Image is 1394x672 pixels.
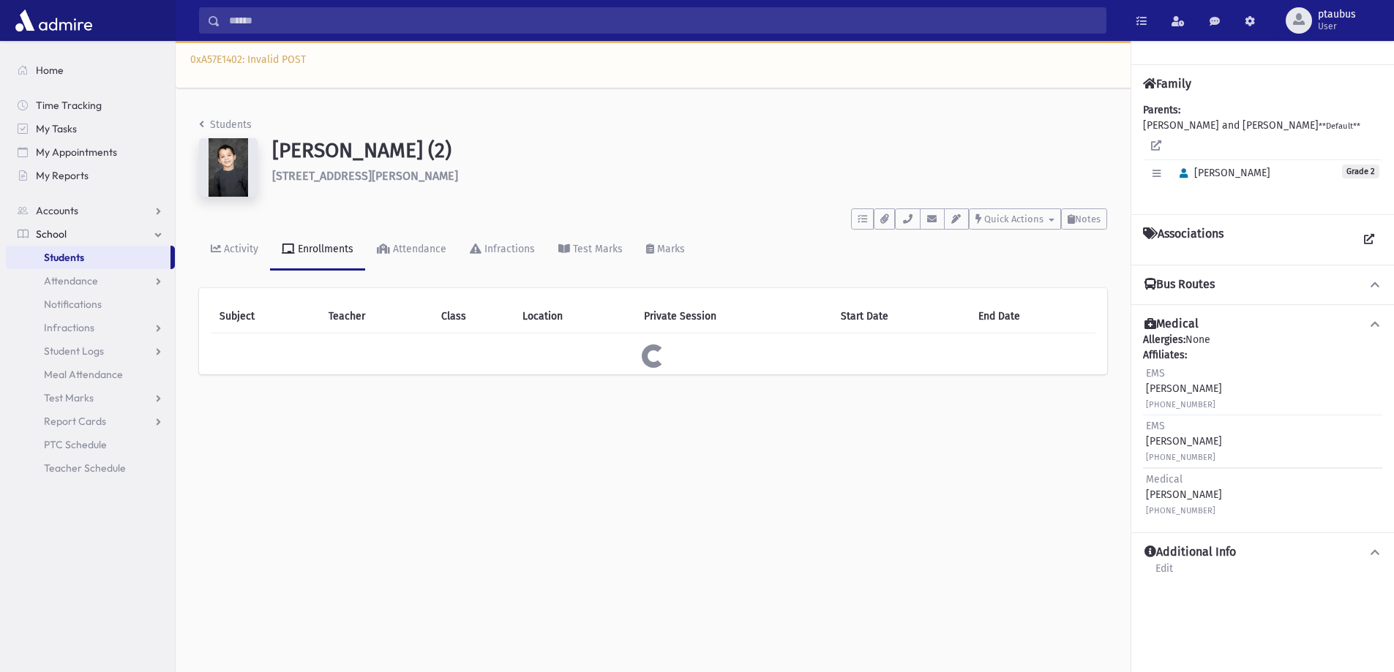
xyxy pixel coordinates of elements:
a: PTC Schedule [6,433,175,456]
a: Time Tracking [6,94,175,117]
span: Meal Attendance [44,368,123,381]
span: EMS [1146,367,1165,380]
th: Private Session [635,300,832,333]
a: Teacher Schedule [6,456,175,480]
a: My Appointments [6,140,175,164]
span: Infractions [44,321,94,334]
input: Search [220,7,1106,34]
span: Accounts [36,204,78,217]
span: Test Marks [44,391,94,404]
div: Test Marks [570,243,623,255]
th: End Date [970,300,1095,333]
nav: breadcrumb [199,117,252,138]
th: Class [432,300,514,333]
h4: Bus Routes [1144,277,1215,292]
button: Medical [1143,317,1382,332]
span: User [1318,20,1356,32]
a: View all Associations [1356,227,1382,253]
div: [PERSON_NAME] and [PERSON_NAME] [1143,102,1382,203]
div: None [1143,332,1382,521]
a: Meal Attendance [6,363,175,386]
span: Student Logs [44,344,104,358]
a: Students [6,246,170,269]
span: Attendance [44,274,98,287]
a: Accounts [6,199,175,222]
span: Notifications [44,298,102,311]
h4: Family [1143,77,1191,91]
span: School [36,227,67,241]
span: Time Tracking [36,99,102,112]
span: Home [36,64,64,77]
span: My Tasks [36,122,77,135]
div: Activity [221,243,258,255]
span: ptaubus [1318,9,1356,20]
th: Subject [211,300,320,333]
div: Infractions [481,243,535,255]
button: Quick Actions [969,208,1061,230]
span: Grade 2 [1342,165,1379,178]
span: Teacher Schedule [44,461,126,475]
a: Activity [199,230,270,271]
small: [PHONE_NUMBER] [1146,400,1215,409]
a: Notifications [6,292,175,316]
b: Affiliates: [1143,349,1187,361]
h6: [STREET_ADDRESS][PERSON_NAME] [272,169,1107,183]
div: Attendance [390,243,446,255]
a: Attendance [365,230,458,271]
button: Additional Info [1143,545,1382,560]
button: Bus Routes [1143,277,1382,292]
a: Infractions [458,230,547,271]
span: PTC Schedule [44,438,107,451]
a: Marks [634,230,697,271]
th: Teacher [320,300,432,333]
a: Report Cards [6,409,175,433]
th: Location [514,300,635,333]
div: Marks [654,243,685,255]
a: School [6,222,175,246]
a: My Tasks [6,117,175,140]
span: Quick Actions [984,214,1043,224]
span: Medical [1146,473,1183,486]
small: [PHONE_NUMBER] [1146,453,1215,462]
span: Notes [1075,214,1101,224]
img: AdmirePro [12,6,96,35]
a: Home [6,58,175,82]
a: Test Marks [547,230,634,271]
div: [PERSON_NAME] [1146,472,1222,518]
small: [PHONE_NUMBER] [1146,506,1215,516]
a: Enrollments [270,230,365,271]
span: Students [44,251,84,264]
b: Allergies: [1143,333,1185,346]
button: Notes [1061,208,1107,230]
th: Start Date [832,300,970,333]
a: Edit [1155,560,1174,586]
span: EMS [1146,420,1165,432]
h1: [PERSON_NAME] (2) [272,138,1107,163]
span: [PERSON_NAME] [1173,167,1270,179]
div: Enrollments [295,243,353,255]
b: Parents: [1143,104,1180,116]
div: 0xA57E1402: Invalid POST [176,41,1394,88]
div: [PERSON_NAME] [1146,418,1222,464]
a: My Reports [6,164,175,187]
h4: Additional Info [1144,545,1236,560]
span: My Appointments [36,146,117,159]
span: My Reports [36,169,89,182]
a: Test Marks [6,386,175,409]
div: [PERSON_NAME] [1146,366,1222,412]
h4: Medical [1144,317,1199,332]
a: Infractions [6,316,175,339]
a: Attendance [6,269,175,292]
span: Report Cards [44,415,106,428]
h4: Associations [1143,227,1224,253]
a: Student Logs [6,339,175,363]
a: Students [199,118,252,131]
